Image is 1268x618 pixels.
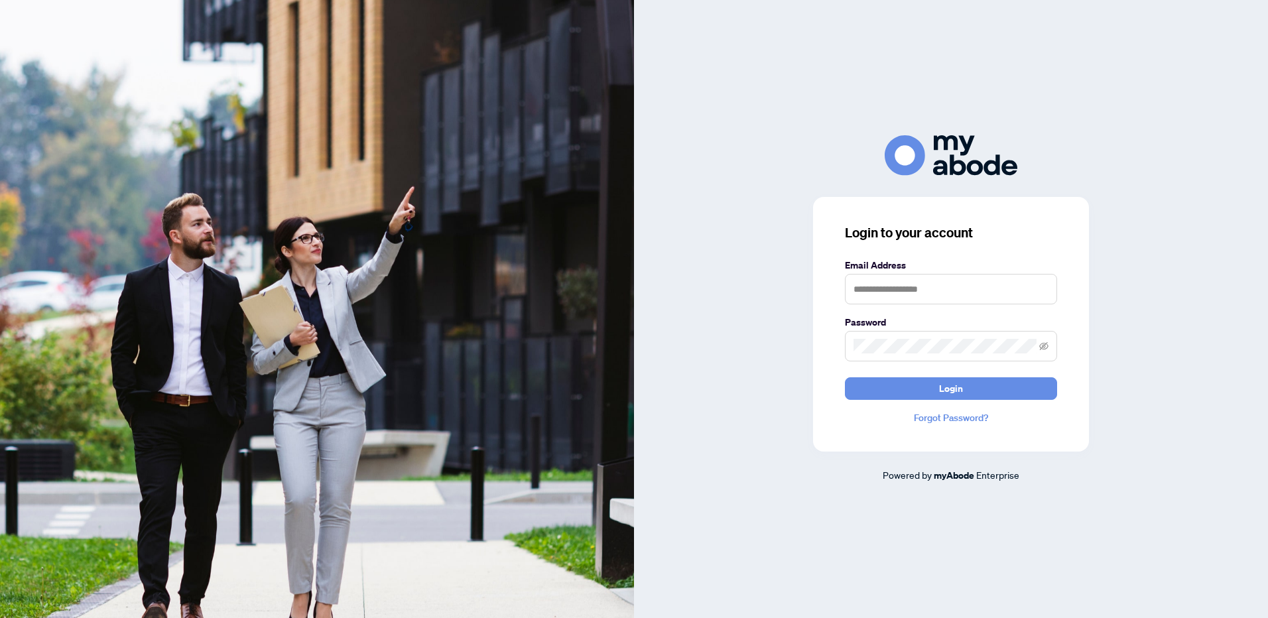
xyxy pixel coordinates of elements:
h3: Login to your account [845,223,1057,242]
label: Email Address [845,258,1057,273]
span: Powered by [883,469,932,481]
img: ma-logo [885,135,1017,176]
label: Password [845,315,1057,330]
button: Login [845,377,1057,400]
a: Forgot Password? [845,410,1057,425]
a: myAbode [934,468,974,483]
span: eye-invisible [1039,341,1048,351]
span: Login [939,378,963,399]
span: Enterprise [976,469,1019,481]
